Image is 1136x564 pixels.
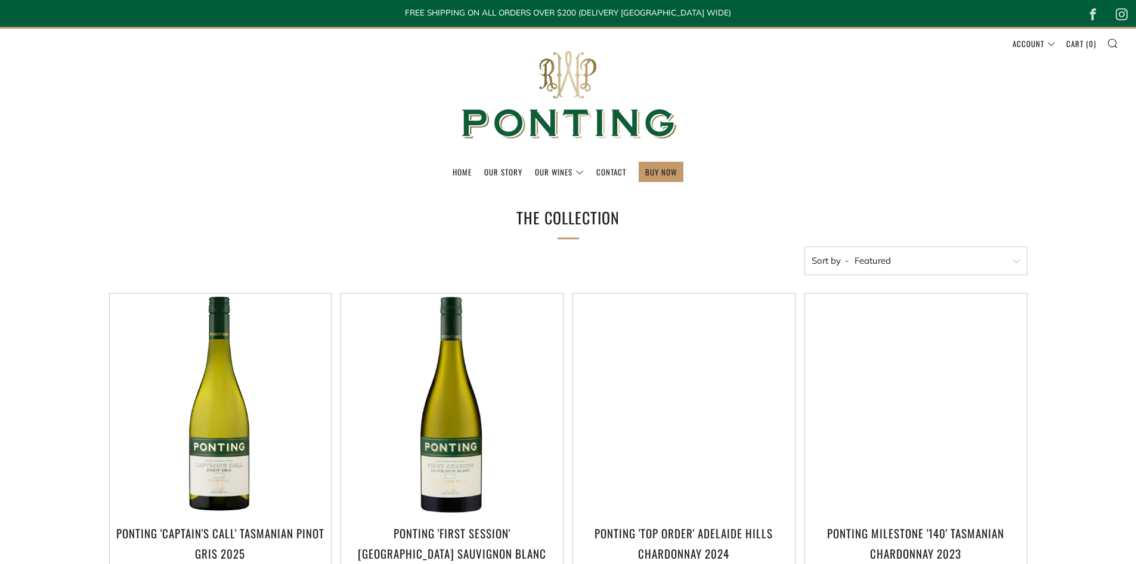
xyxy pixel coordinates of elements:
a: Our Wines [535,162,584,181]
h3: Ponting Milestone '140' Tasmanian Chardonnay 2023 [811,523,1021,563]
span: 0 [1089,38,1094,50]
h3: Ponting 'Top Order' Adelaide Hills Chardonnay 2024 [579,523,789,563]
a: Contact [596,162,626,181]
a: BUY NOW [645,162,677,181]
a: Account [1013,34,1055,53]
h3: Ponting 'Captain's Call' Tasmanian Pinot Gris 2025 [116,523,326,563]
a: Home [453,162,472,181]
h1: The Collection [389,204,747,232]
a: Our Story [484,162,522,181]
a: Cart (0) [1066,34,1096,53]
img: Ponting Wines [449,29,688,162]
